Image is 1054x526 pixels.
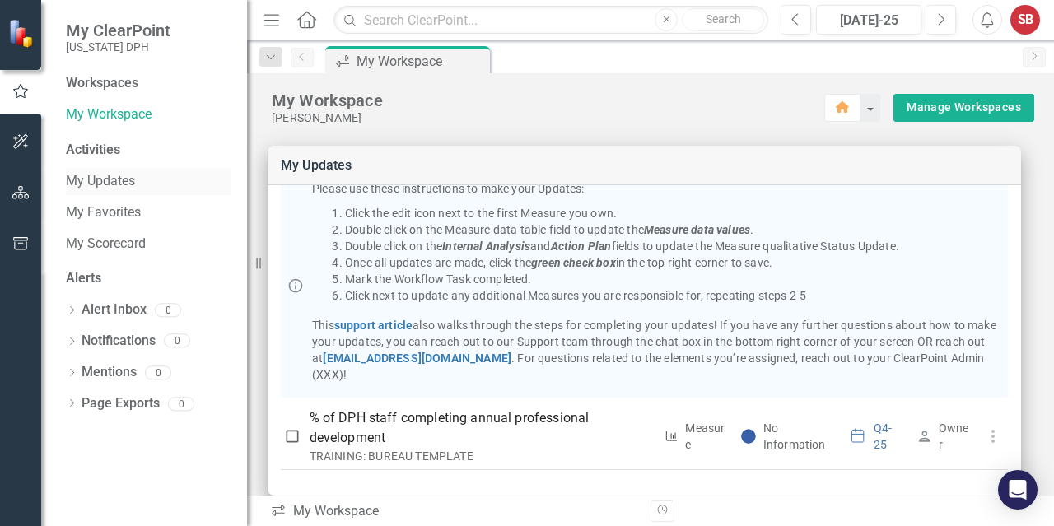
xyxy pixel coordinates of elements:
[310,408,654,448] p: % of DPH staff completing annual professional development
[551,240,612,253] em: Action Plan
[816,5,921,35] button: [DATE]-25
[168,397,194,411] div: 0
[939,420,972,453] div: Owner
[685,420,729,453] div: Measure
[682,8,764,31] button: Search
[310,448,654,464] div: TRAINING: BUREAU TEMPLATE
[270,502,638,521] div: My Workspace
[66,203,231,222] a: My Favorites
[531,256,616,269] em: green check box
[333,6,768,35] input: Search ClearPoint...
[66,269,231,288] div: Alerts
[66,21,170,40] span: My ClearPoint
[66,141,231,160] div: Activities
[323,351,511,365] a: [EMAIL_ADDRESS][DOMAIN_NAME]
[82,394,160,413] a: Page Exports
[345,271,1001,287] li: Mark the Workflow Task completed.
[312,180,1001,197] p: Please use these instructions to make your Updates:
[893,94,1034,122] button: Manage Workspaces
[345,254,1001,271] li: Once all updates are made, click the in the top right corner to save.
[82,332,156,351] a: Notifications
[822,11,916,30] div: [DATE]-25
[164,334,190,348] div: 0
[66,172,231,191] a: My Updates
[357,51,486,72] div: My Workspace
[644,223,750,236] em: Measure data values
[66,40,170,54] small: [US_STATE] DPH
[66,74,138,93] div: Workspaces
[442,240,530,253] em: Internal Analysis
[66,105,231,124] a: My Workspace
[345,238,1001,254] li: Double click on the and fields to update the Measure qualitative Status Update.
[345,205,1001,221] li: Click the edit icon next to the first Measure you own.
[334,319,413,332] a: support article
[763,420,841,453] div: No Information
[893,94,1034,122] div: split button
[82,363,137,382] a: Mentions
[874,420,905,453] div: Q4-25
[281,157,352,173] a: My Updates
[272,90,824,111] div: My Workspace
[1010,5,1040,35] button: SB
[345,287,1001,304] li: Click next to update any additional Measures you are responsible for, repeating steps 2-5
[345,221,1001,238] li: Double click on the Measure data table field to update the .
[706,12,741,26] span: Search
[312,317,1001,383] p: This also walks through the steps for completing your updates! If you have any further questions ...
[998,470,1038,510] div: Open Intercom Messenger
[82,300,147,319] a: Alert Inbox
[8,18,37,47] img: ClearPoint Strategy
[155,303,181,317] div: 0
[272,111,824,125] div: [PERSON_NAME]
[66,235,231,254] a: My Scorecard
[145,365,171,379] div: 0
[907,97,1021,118] a: Manage Workspaces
